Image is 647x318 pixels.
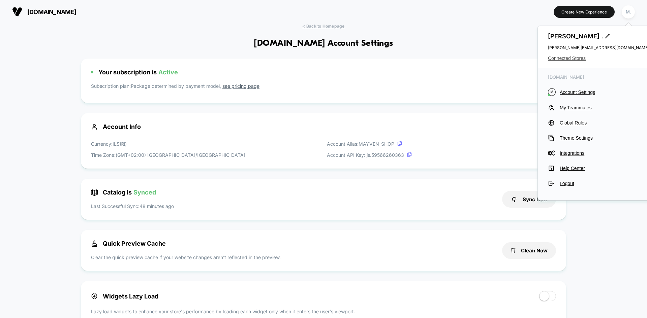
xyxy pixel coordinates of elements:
[12,7,22,17] img: Visually logo
[254,39,393,48] h1: [DOMAIN_NAME] Account Settings
[98,69,178,76] span: Your subscription is
[502,242,556,259] button: Clean Now
[10,6,78,17] button: [DOMAIN_NAME]
[91,254,281,261] p: Clear the quick preview cache if your website changes aren’t reflected in the preview.
[91,189,156,196] span: Catalog is
[622,5,635,19] div: M.
[302,24,344,29] span: < Back to Homepage
[327,151,412,158] p: Account API Key: js. 59566260363
[91,308,556,315] p: Lazy load widgets to enhance your store's performance by loading each widget only when it enters ...
[222,83,259,89] a: see pricing page
[91,240,166,247] span: Quick Preview Cache
[158,69,178,76] span: Active
[548,88,556,96] i: M
[620,5,637,19] button: M.
[133,189,156,196] span: Synced
[91,293,158,300] span: Widgets Lazy Load
[327,140,412,147] p: Account Alias: MAYVEN_SHOP
[27,8,76,15] span: [DOMAIN_NAME]
[91,123,556,130] span: Account Info
[91,151,245,158] p: Time Zone: (GMT+02:00) [GEOGRAPHIC_DATA]/[GEOGRAPHIC_DATA]
[554,6,615,18] button: Create New Experience
[91,82,556,93] p: Subscription plan: Package determined by payment model,
[91,203,174,210] p: Last Successful Sync: 48 minutes ago
[91,140,245,147] p: Currency: ILS ( ₪ )
[502,191,556,208] button: Sync Now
